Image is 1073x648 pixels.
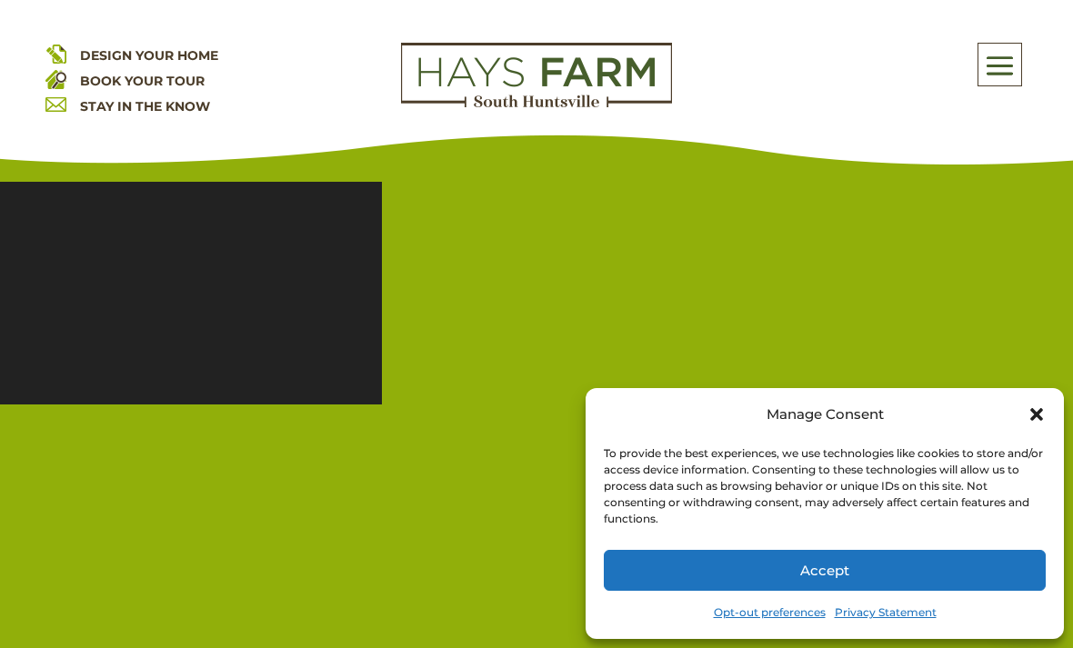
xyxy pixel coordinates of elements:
[835,600,937,625] a: Privacy Statement
[604,550,1046,591] button: Accept
[80,98,210,115] a: STAY IN THE KNOW
[714,600,826,625] a: Opt-out preferences
[45,68,66,89] img: book your home tour
[767,402,884,427] div: Manage Consent
[401,43,672,108] img: Logo
[401,95,672,112] a: hays farm homes huntsville development
[80,73,205,89] a: BOOK YOUR TOUR
[604,445,1044,527] div: To provide the best experiences, we use technologies like cookies to store and/or access device i...
[1028,405,1046,424] div: Close dialog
